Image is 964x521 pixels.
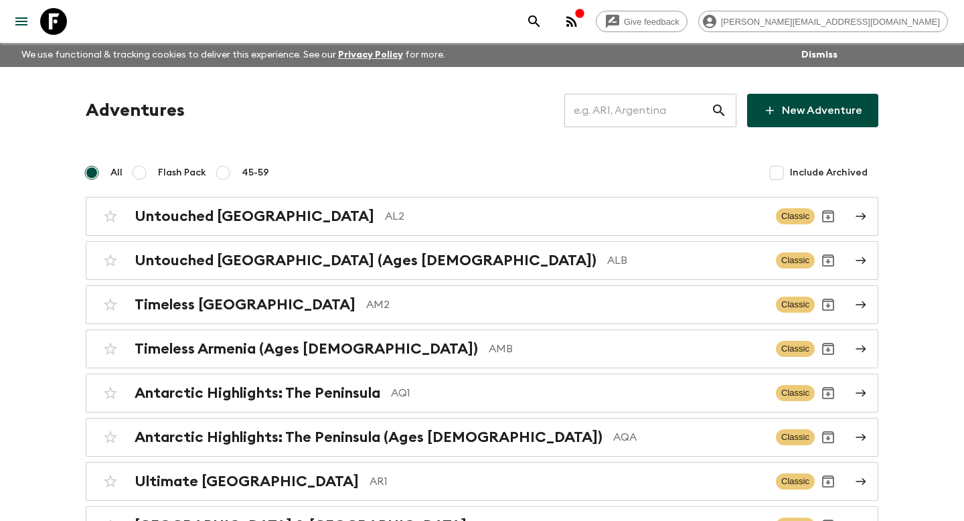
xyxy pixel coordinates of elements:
[815,380,841,406] button: Archive
[798,46,841,64] button: Dismiss
[815,468,841,495] button: Archive
[385,208,765,224] p: AL2
[776,297,815,313] span: Classic
[776,385,815,401] span: Classic
[86,329,878,368] a: Timeless Armenia (Ages [DEMOGRAPHIC_DATA])AMBClassicArchive
[776,429,815,445] span: Classic
[596,11,688,32] a: Give feedback
[815,291,841,318] button: Archive
[747,94,878,127] a: New Adventure
[135,252,596,269] h2: Untouched [GEOGRAPHIC_DATA] (Ages [DEMOGRAPHIC_DATA])
[521,8,548,35] button: search adventures
[86,241,878,280] a: Untouched [GEOGRAPHIC_DATA] (Ages [DEMOGRAPHIC_DATA])ALBClassicArchive
[86,97,185,124] h1: Adventures
[617,17,687,27] span: Give feedback
[613,429,765,445] p: AQA
[135,208,374,225] h2: Untouched [GEOGRAPHIC_DATA]
[489,341,765,357] p: AMB
[86,197,878,236] a: Untouched [GEOGRAPHIC_DATA]AL2ClassicArchive
[776,208,815,224] span: Classic
[86,418,878,457] a: Antarctic Highlights: The Peninsula (Ages [DEMOGRAPHIC_DATA])AQAClassicArchive
[790,166,868,179] span: Include Archived
[714,17,947,27] span: [PERSON_NAME][EMAIL_ADDRESS][DOMAIN_NAME]
[338,50,403,60] a: Privacy Policy
[158,166,206,179] span: Flash Pack
[86,374,878,413] a: Antarctic Highlights: The PeninsulaAQ1ClassicArchive
[776,341,815,357] span: Classic
[135,384,380,402] h2: Antarctic Highlights: The Peninsula
[815,247,841,274] button: Archive
[135,473,359,490] h2: Ultimate [GEOGRAPHIC_DATA]
[86,462,878,501] a: Ultimate [GEOGRAPHIC_DATA]AR1ClassicArchive
[135,296,355,313] h2: Timeless [GEOGRAPHIC_DATA]
[564,92,711,129] input: e.g. AR1, Argentina
[135,340,478,358] h2: Timeless Armenia (Ages [DEMOGRAPHIC_DATA])
[8,8,35,35] button: menu
[776,473,815,490] span: Classic
[366,297,765,313] p: AM2
[776,252,815,269] span: Classic
[135,429,602,446] h2: Antarctic Highlights: The Peninsula (Ages [DEMOGRAPHIC_DATA])
[607,252,765,269] p: ALB
[815,336,841,362] button: Archive
[815,424,841,451] button: Archive
[370,473,765,490] p: AR1
[86,285,878,324] a: Timeless [GEOGRAPHIC_DATA]AM2ClassicArchive
[698,11,948,32] div: [PERSON_NAME][EMAIL_ADDRESS][DOMAIN_NAME]
[815,203,841,230] button: Archive
[242,166,269,179] span: 45-59
[391,385,765,401] p: AQ1
[16,43,451,67] p: We use functional & tracking cookies to deliver this experience. See our for more.
[110,166,123,179] span: All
